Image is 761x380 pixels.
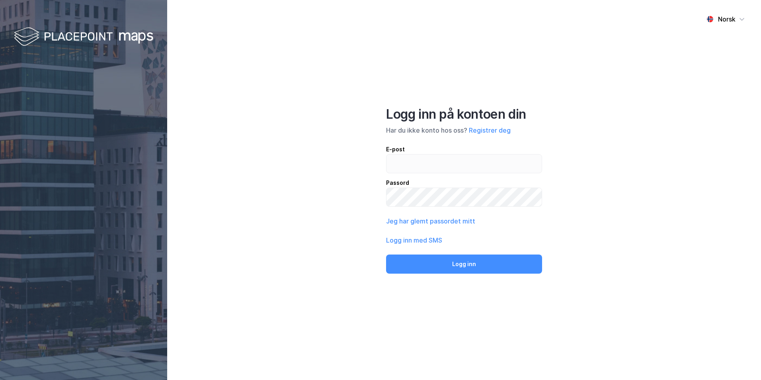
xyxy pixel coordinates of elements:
[386,216,475,226] button: Jeg har glemt passordet mitt
[386,106,542,122] div: Logg inn på kontoen din
[718,14,736,24] div: Norsk
[469,125,511,135] button: Registrer deg
[386,255,542,274] button: Logg inn
[386,145,542,154] div: E-post
[386,178,542,188] div: Passord
[386,125,542,135] div: Har du ikke konto hos oss?
[14,25,153,49] img: logo-white.f07954bde2210d2a523dddb988cd2aa7.svg
[386,235,442,245] button: Logg inn med SMS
